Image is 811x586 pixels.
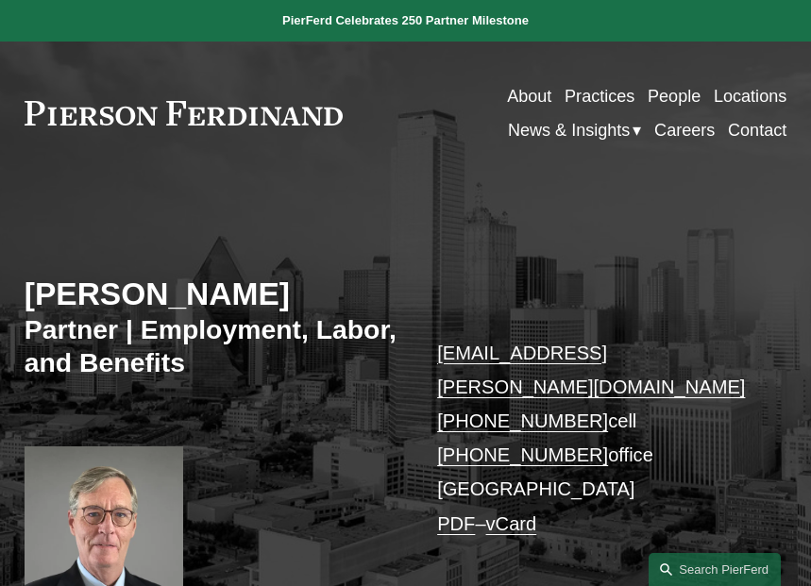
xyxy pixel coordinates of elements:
a: People [648,79,701,113]
a: Practices [565,79,634,113]
h2: [PERSON_NAME] [25,276,406,314]
a: [EMAIL_ADDRESS][PERSON_NAME][DOMAIN_NAME] [437,343,745,397]
a: [PHONE_NUMBER] [437,444,608,465]
span: News & Insights [508,115,630,146]
a: About [507,79,551,113]
a: [PHONE_NUMBER] [437,410,608,431]
a: Careers [654,113,715,147]
p: cell office [GEOGRAPHIC_DATA] – [437,336,754,541]
a: PDF [437,513,475,534]
a: Search this site [649,553,781,586]
a: folder dropdown [508,113,641,147]
a: Locations [714,79,786,113]
a: vCard [486,513,537,534]
a: Contact [728,113,786,147]
h3: Partner | Employment, Labor, and Benefits [25,313,406,379]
